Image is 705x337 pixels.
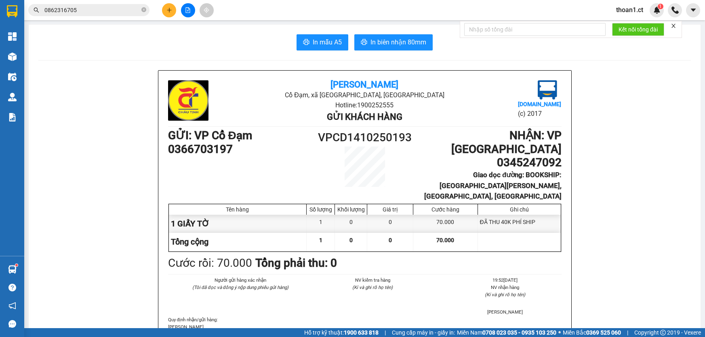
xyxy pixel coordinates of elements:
[538,80,557,100] img: logo.jpg
[8,265,17,274] img: warehouse-icon
[171,237,208,247] span: Tổng cộng
[162,3,176,17] button: plus
[337,206,365,213] div: Khối lượng
[349,237,353,243] span: 0
[307,215,335,233] div: 1
[485,292,525,297] i: (Kí và ghi rõ họ tên)
[316,129,414,147] h1: VPCD1410250193
[478,215,561,233] div: ĐÃ THU 40K PHÍ SHIP
[352,285,393,290] i: (Kí và ghi rõ họ tên)
[168,142,316,156] h1: 0366703197
[392,328,455,337] span: Cung cấp máy in - giấy in:
[457,328,556,337] span: Miền Nam
[330,80,398,90] b: [PERSON_NAME]
[354,34,433,50] button: printerIn biên nhận 80mm
[166,7,172,13] span: plus
[451,129,562,156] b: NHẬN : VP [GEOGRAPHIC_DATA]
[413,215,478,233] div: 70.000
[184,276,297,284] li: Người gửi hàng xác nhận
[344,329,379,336] strong: 1900 633 818
[7,5,17,17] img: logo-vxr
[181,3,195,17] button: file-add
[169,215,307,233] div: 1 GIẤY TỜ
[619,25,658,34] span: Kết nối tổng đài
[8,73,17,81] img: warehouse-icon
[8,302,16,310] span: notification
[34,7,39,13] span: search
[660,330,666,335] span: copyright
[671,23,676,29] span: close
[612,23,664,36] button: Kết nối tổng đài
[659,4,662,9] span: 1
[563,328,621,337] span: Miền Bắc
[141,6,146,14] span: close-circle
[361,39,367,46] span: printer
[389,237,392,243] span: 0
[367,215,413,233] div: 0
[171,206,305,213] div: Tên hàng
[448,284,561,291] li: NV nhận hàng
[8,284,16,291] span: question-circle
[653,6,661,14] img: icon-new-feature
[8,32,17,41] img: dashboard-icon
[415,206,475,213] div: Cước hàng
[297,34,348,50] button: printerIn mẫu A5
[255,256,337,270] b: Tổng phải thu: 0
[168,254,252,272] div: Cước rồi : 70.000
[482,329,556,336] strong: 0708 023 035 - 0935 103 250
[424,171,562,200] b: Giao dọc đường: BOOKSHIP: [GEOGRAPHIC_DATA][PERSON_NAME], [GEOGRAPHIC_DATA], [GEOGRAPHIC_DATA]
[309,206,333,213] div: Số lượng
[518,109,561,119] li: (c) 2017
[192,285,288,290] i: (Tôi đã đọc và đồng ý nộp dung phiếu gửi hàng)
[44,6,140,15] input: Tìm tên, số ĐT hoặc mã đơn
[558,331,561,334] span: ⚪️
[369,206,411,213] div: Giá trị
[610,5,650,15] span: thoan1.ct
[168,323,562,331] p: [PERSON_NAME]
[234,90,496,100] li: Cổ Đạm, xã [GEOGRAPHIC_DATA], [GEOGRAPHIC_DATA]
[303,39,309,46] span: printer
[8,113,17,121] img: solution-icon
[414,156,561,170] h1: 0345247092
[586,329,621,336] strong: 0369 525 060
[168,129,252,142] b: GỬI : VP Cổ Đạm
[168,316,562,331] div: Quy định nhận/gửi hàng :
[319,237,322,243] span: 1
[627,328,628,337] span: |
[448,276,561,284] li: 19:52[DATE]
[436,237,454,243] span: 70.000
[200,3,214,17] button: aim
[316,276,429,284] li: NV kiểm tra hàng
[658,4,663,9] sup: 1
[313,37,342,47] span: In mẫu A5
[385,328,386,337] span: |
[335,215,367,233] div: 0
[304,328,379,337] span: Hỗ trợ kỹ thuật:
[327,112,402,122] b: Gửi khách hàng
[690,6,697,14] span: caret-down
[448,308,561,316] li: [PERSON_NAME]
[370,37,426,47] span: In biên nhận 80mm
[480,206,559,213] div: Ghi chú
[8,320,16,328] span: message
[185,7,191,13] span: file-add
[234,100,496,110] li: Hotline: 1900252555
[8,52,17,61] img: warehouse-icon
[518,101,561,107] b: [DOMAIN_NAME]
[141,7,146,12] span: close-circle
[15,264,18,266] sup: 1
[671,6,679,14] img: phone-icon
[204,7,209,13] span: aim
[8,93,17,101] img: warehouse-icon
[168,80,208,121] img: logo.jpg
[686,3,700,17] button: caret-down
[464,23,606,36] input: Nhập số tổng đài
